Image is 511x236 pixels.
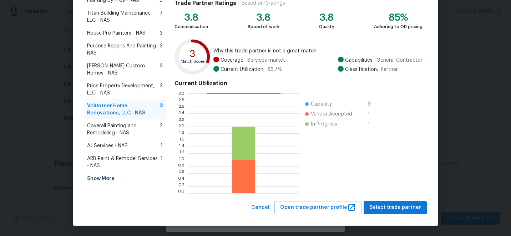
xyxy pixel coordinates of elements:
text: 2.0 [178,124,184,129]
text: 0.0 [178,191,184,195]
div: Speed of work [248,23,279,30]
span: 1 [368,120,379,128]
span: Services market [247,57,285,64]
span: 3 [160,102,163,117]
span: AJ Services - NAS [87,142,128,149]
span: 1 [161,142,163,149]
span: 3 [368,101,379,108]
span: Coverage: [221,57,244,64]
span: Capabilities: [345,57,374,64]
text: 1.0 [179,158,184,162]
text: 0.6 [178,171,184,175]
div: 3.8 [319,14,334,21]
span: Partner [381,66,398,73]
span: 2 [160,122,163,137]
div: Show More [84,172,166,185]
div: Quality [319,23,334,30]
text: Match Score [181,60,204,63]
text: 0.8 [178,164,184,169]
text: 1.4 [179,144,184,149]
span: [PERSON_NAME] Custom Homes - NAS [87,62,160,77]
text: 1.6 [179,138,184,142]
span: General Contractor [376,57,423,64]
span: Volunteer Home Renovations, LLC - NAS [87,102,160,117]
text: 1.2 [179,151,184,155]
text: 0.4 [178,178,184,182]
span: In Progress [311,120,337,128]
span: 66.7 % [267,66,282,73]
span: 7 [160,10,163,24]
h4: Current Utilization [174,80,423,87]
text: 3.0 [178,91,184,96]
span: Current Utilization: [221,66,264,73]
span: Vendor Accepted [311,111,352,118]
div: Adhering to OD pricing [374,23,423,30]
text: 2.8 [178,98,184,102]
span: Open trade partner profile [280,203,356,212]
span: Cancel [251,203,269,212]
text: 2.6 [178,104,184,109]
text: 1.8 [179,131,184,135]
text: 0.2 [178,184,184,189]
span: ARB Paint & Remodel Services - NAS [87,155,161,169]
span: 1 [161,155,163,169]
span: Purpose Repairs And Painting - NAS [87,42,160,57]
span: 3 [160,42,163,57]
span: Why this trade partner is not a great match: [213,47,423,55]
div: 3.8 [248,14,279,21]
span: Select trade partner [369,203,421,212]
span: Classification: [345,66,378,73]
span: Price Property Development, LLC - NAS [87,82,160,97]
text: 2.2 [178,118,184,122]
span: Titan Building Maintenance LLC - NAS [87,10,160,24]
span: House Pro Painters - NAS [87,30,146,37]
button: Cancel [248,201,272,214]
span: 3 [160,82,163,97]
div: 3.8 [174,14,208,21]
div: Communication [174,23,208,30]
span: Capacity [311,101,332,108]
button: Open trade partner profile [274,201,361,214]
text: 3 [189,49,196,59]
span: 1 [368,111,379,118]
button: Select trade partner [364,201,427,214]
span: Coverall Painting and Remodeling - NAS [87,122,160,137]
div: 85% [374,14,423,21]
text: 2.4 [178,111,184,116]
span: 3 [160,62,163,77]
span: 3 [160,30,163,37]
